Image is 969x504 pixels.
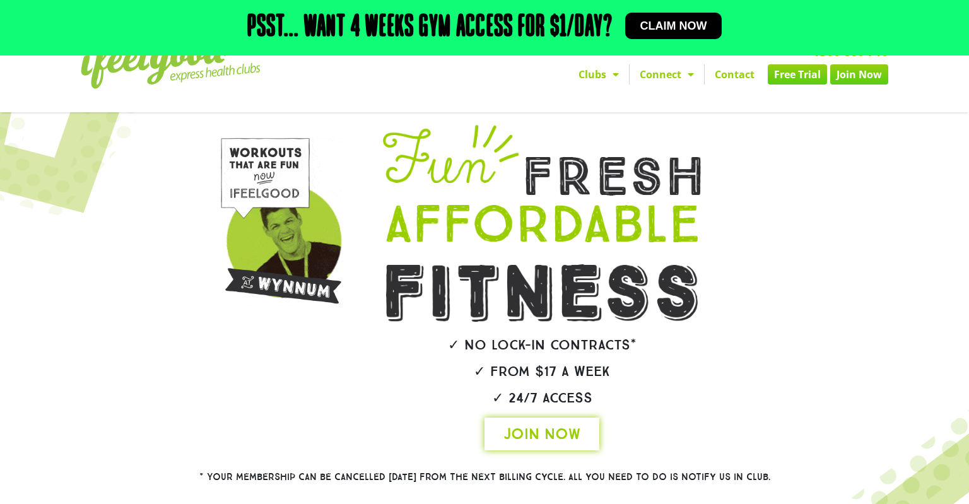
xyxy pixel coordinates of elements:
h2: Psst... Want 4 weeks gym access for $1/day? [247,13,613,43]
a: Clubs [568,64,629,85]
nav: Menu [368,64,888,85]
a: Contact [705,64,765,85]
a: Claim now [625,13,722,39]
a: Free Trial [768,64,827,85]
a: Join Now [830,64,888,85]
h2: ✓ No lock-in contracts* [347,338,737,352]
h2: * Your membership can be cancelled [DATE] from the next billing cycle. All you need to do is noti... [153,472,816,482]
span: Claim now [640,20,707,32]
h2: ✓ From $17 a week [347,365,737,378]
a: Connect [630,64,704,85]
a: JOIN NOW [484,418,599,450]
span: JOIN NOW [503,424,580,444]
h2: ✓ 24/7 Access [347,391,737,405]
